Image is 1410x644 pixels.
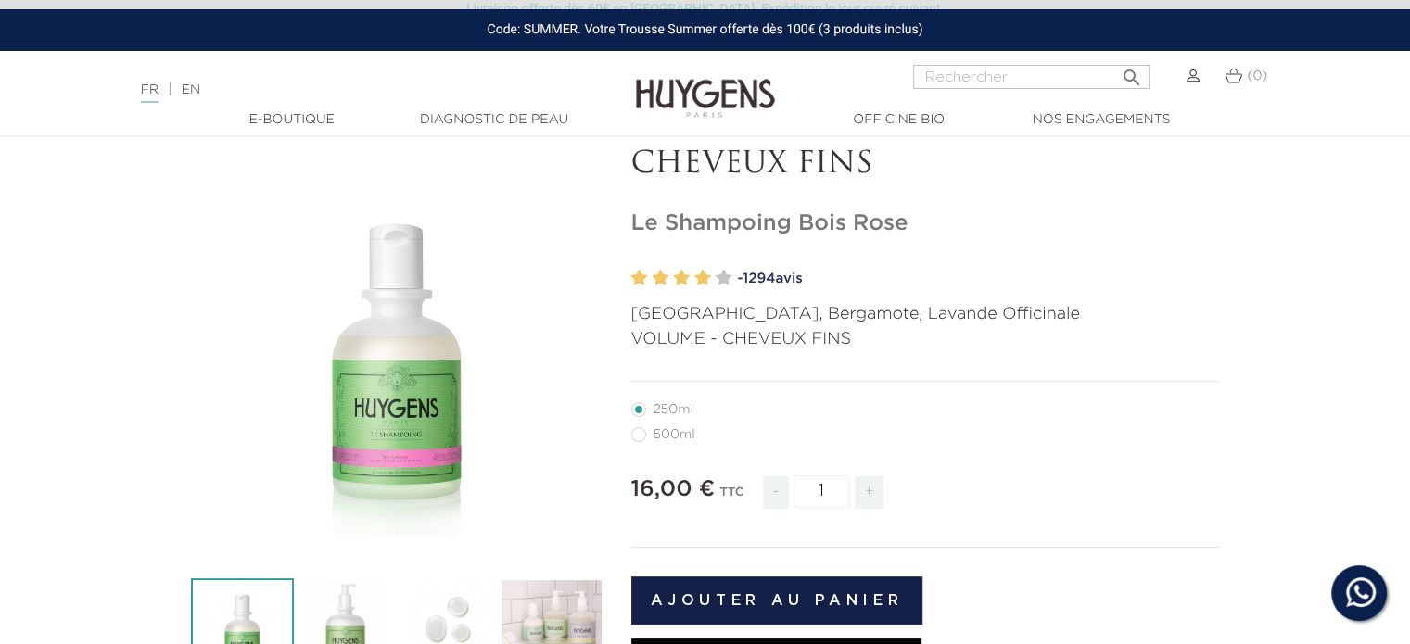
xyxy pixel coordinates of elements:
p: CHEVEUX FINS [631,147,1220,183]
input: Rechercher [913,65,1150,89]
h1: Le Shampoing Bois Rose [631,210,1220,237]
button:  [1114,59,1148,84]
label: 3 [673,265,690,292]
span: - [763,476,789,509]
a: E-Boutique [199,110,385,130]
img: Huygens [636,49,775,120]
button: Ajouter au panier [631,576,923,625]
label: 2 [652,265,668,292]
label: 500ml [631,427,718,442]
a: EN [182,83,200,96]
a: Nos engagements [1009,110,1194,130]
div: | [132,79,574,101]
p: [GEOGRAPHIC_DATA], Bergamote, Lavande Officinale [631,302,1220,327]
span: 16,00 € [631,478,715,500]
span: (0) [1247,69,1267,82]
p: VOLUME - CHEVEUX FINS [631,327,1220,352]
label: 1 [631,265,648,292]
input: Quantité [794,475,849,508]
label: 5 [716,265,732,292]
a: Diagnostic de peau [401,110,587,130]
i:  [1120,61,1142,83]
a: Officine Bio [807,110,992,130]
label: 4 [694,265,711,292]
a: FR [141,83,159,103]
div: TTC [719,473,743,523]
span: + [855,476,884,509]
span: 1294 [743,271,775,285]
a: -1294avis [738,265,1220,293]
label: 250ml [631,402,716,417]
